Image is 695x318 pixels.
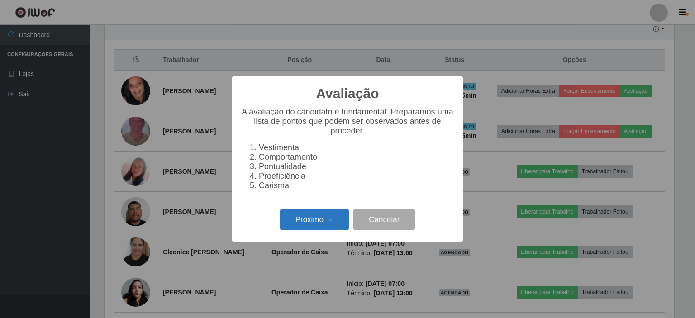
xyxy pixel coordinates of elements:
[353,209,415,230] button: Cancelar
[316,85,379,102] h2: Avaliação
[259,171,454,181] li: Proeficiência
[259,162,454,171] li: Pontualidade
[280,209,349,230] button: Próximo →
[259,143,454,152] li: Vestimenta
[259,152,454,162] li: Comportamento
[241,107,454,136] p: A avaliação do candidato é fundamental. Preparamos uma lista de pontos que podem ser observados a...
[259,181,454,190] li: Carisma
